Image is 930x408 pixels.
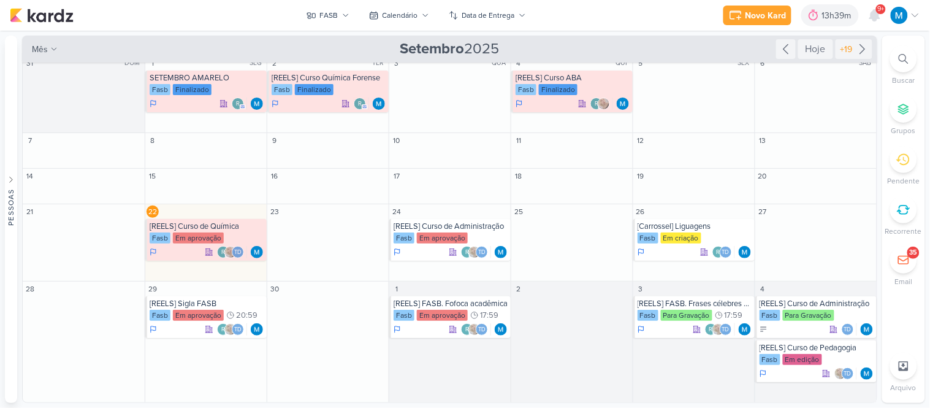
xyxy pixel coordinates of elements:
[539,84,577,95] div: Finalizado
[295,84,334,95] div: Finalizado
[150,233,170,244] div: Fasb
[232,246,244,258] div: Thais de carvalho
[173,310,224,321] div: Em aprovação
[616,58,631,68] div: QUI
[757,170,769,182] div: 20
[495,323,507,336] img: MARIANA MIRANDA
[24,206,36,218] div: 21
[635,283,647,295] div: 3
[272,73,386,83] div: [REELS] Curso Química Forense
[461,323,491,336] div: Colaboradores: roberta.pecora@fasb.com.br, Sarah Violante, Thais de carvalho
[234,250,242,256] p: Td
[595,101,598,107] p: r
[910,248,918,258] div: 35
[834,368,857,380] div: Colaboradores: Sarah Violante, Thais de carvalho
[394,299,508,309] div: [REELS] FASB. Fofoca acadêmica
[638,221,752,231] div: [Carrossel] Liguagens
[635,170,647,182] div: 19
[394,247,401,257] div: Em Andamento
[760,310,780,321] div: Fasb
[6,188,17,225] div: Pessoas
[495,323,507,336] div: Responsável: MARIANA MIRANDA
[798,39,833,59] div: Hoje
[150,325,157,334] div: Em Andamento
[391,57,403,69] div: 3
[251,246,263,258] div: Responsável: MARIANA MIRANDA
[147,206,159,218] div: 22
[513,283,525,295] div: 2
[513,206,525,218] div: 25
[417,310,468,321] div: Em aprovação
[232,323,244,336] div: Thais de carvalho
[232,98,244,110] div: roberta.pecora@fasb.com.br
[147,57,159,69] div: 1
[878,4,885,14] span: 9+
[712,323,725,336] img: Sarah Violante
[150,299,264,309] div: [REELS] Sigla FASB
[150,247,157,257] div: Em Andamento
[859,58,875,68] div: SAB
[492,58,509,68] div: QUA
[217,246,229,258] div: roberta.pecora@fasb.com.br
[783,354,822,365] div: Em edição
[461,246,491,258] div: Colaboradores: roberta.pecora@fasb.com.br, Sarah Violante, Thais de carvalho
[638,310,658,321] div: Fasb
[251,246,263,258] img: MARIANA MIRANDA
[635,57,647,69] div: 5
[269,57,281,69] div: 2
[838,43,855,56] div: +19
[24,170,36,182] div: 14
[272,84,292,95] div: Fasb
[476,246,488,258] div: Thais de carvalho
[217,246,247,258] div: Colaboradores: roberta.pecora@fasb.com.br, Sarah Violante, Thais de carvalho
[638,325,645,334] div: Em Andamento
[834,368,847,380] img: Sarah Violante
[150,84,170,95] div: Fasb
[221,250,225,256] p: r
[760,343,874,353] div: [REELS] Curso de Pedagogia
[400,39,500,59] span: 2025
[147,170,159,182] div: 15
[232,98,247,110] div: Colaboradores: roberta.pecora@fasb.com.br
[822,9,855,22] div: 13h39m
[844,327,852,333] p: Td
[465,327,469,333] p: r
[590,98,613,110] div: Colaboradores: roberta.pecora@fasb.com.br, Sarah Violante
[722,250,730,256] p: Td
[251,98,263,110] img: MARIANA MIRANDA
[217,323,247,336] div: Colaboradores: roberta.pecora@fasb.com.br, Sarah Violante, Thais de carvalho
[757,134,769,147] div: 13
[24,57,36,69] div: 31
[224,246,237,258] img: Sarah Violante
[891,125,916,136] p: Grupos
[391,283,403,295] div: 1
[720,246,732,258] div: Thais de carvalho
[844,371,852,377] p: Td
[251,323,263,336] img: MARIANA MIRANDA
[461,246,473,258] div: roberta.pecora@fasb.com.br
[234,327,242,333] p: Td
[5,36,17,403] button: Pessoas
[358,101,362,107] p: r
[757,57,769,69] div: 6
[842,323,854,336] div: Thais de carvalho
[760,299,874,309] div: [REELS] Curso de Administração
[221,327,225,333] p: r
[173,233,224,244] div: Em aprovação
[882,45,925,86] li: Ctrl + F
[739,323,751,336] img: MARIANA MIRANDA
[760,325,768,334] div: A Fazer
[394,233,414,244] div: Fasb
[842,368,854,380] div: Thais de carvalho
[373,98,385,110] img: MARIANA MIRANDA
[720,323,732,336] div: Thais de carvalho
[891,7,908,24] img: MARIANA MIRANDA
[705,323,717,336] div: roberta.pecora@fasb.com.br
[516,99,523,109] div: Em Andamento
[224,323,237,336] img: Sarah Violante
[739,323,751,336] div: Responsável: MARIANA MIRANDA
[173,84,212,95] div: Finalizado
[745,9,787,22] div: Novo Kard
[638,247,645,257] div: Em Andamento
[251,98,263,110] div: Responsável: MARIANA MIRANDA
